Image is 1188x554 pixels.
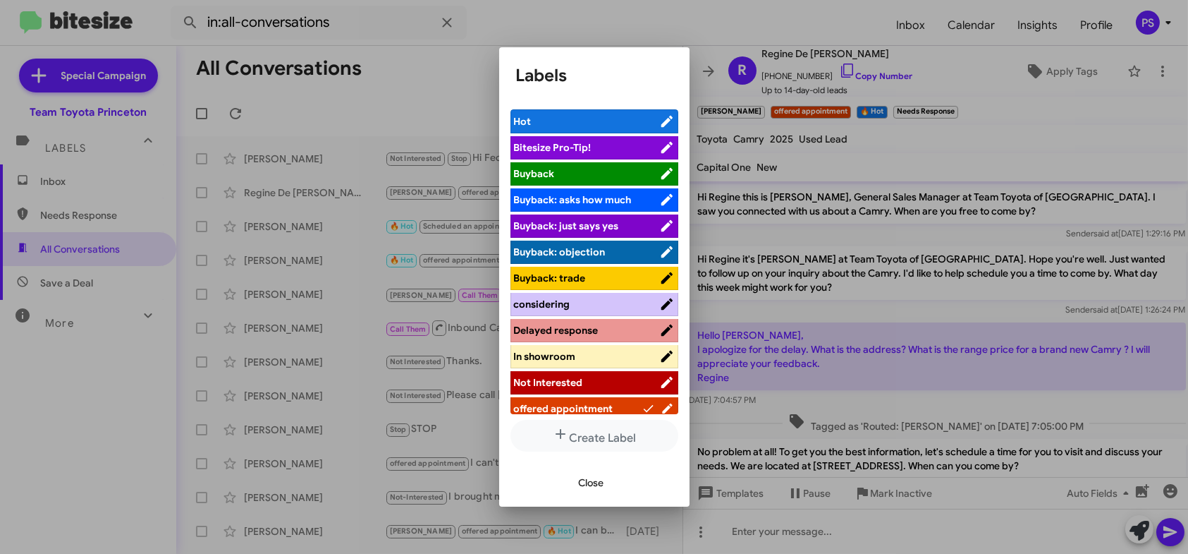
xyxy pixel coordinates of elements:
span: Not Interested [514,376,583,389]
span: Hot [514,115,532,128]
button: Close [568,470,616,495]
span: Buyback: trade [514,272,586,284]
span: Buyback [514,167,555,180]
button: Create Label [510,420,678,452]
span: Bitesize Pro-Tip! [514,141,592,154]
span: Buyback: asks how much [514,193,632,206]
span: Buyback: objection [514,246,606,258]
span: offered appointment [514,402,613,415]
span: Delayed response [514,324,599,337]
span: considering [514,298,570,311]
span: In showroom [514,350,576,363]
span: Close [579,470,604,495]
span: Buyback: just says yes [514,219,619,232]
h1: Labels [516,64,673,87]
